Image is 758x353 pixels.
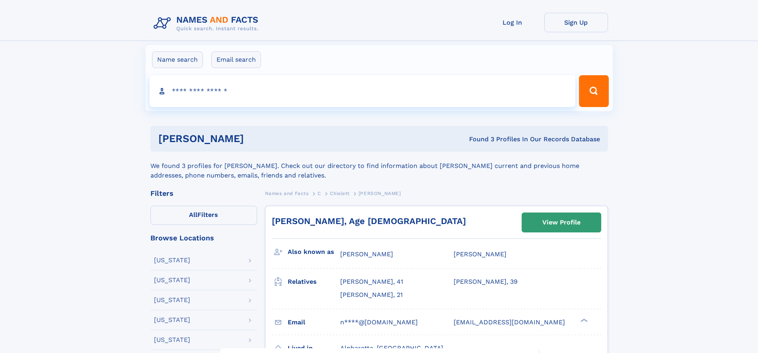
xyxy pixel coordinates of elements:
[544,13,608,32] a: Sign Up
[154,337,190,343] div: [US_STATE]
[542,213,581,232] div: View Profile
[481,13,544,32] a: Log In
[265,188,309,198] a: Names and Facts
[522,213,601,232] a: View Profile
[154,257,190,263] div: [US_STATE]
[158,134,357,144] h1: [PERSON_NAME]
[330,188,349,198] a: Chislett
[154,277,190,283] div: [US_STATE]
[288,316,340,329] h3: Email
[154,317,190,323] div: [US_STATE]
[579,318,588,323] div: ❯
[340,277,403,286] a: [PERSON_NAME], 41
[318,188,321,198] a: C
[330,191,349,196] span: Chislett
[454,318,565,326] span: [EMAIL_ADDRESS][DOMAIN_NAME]
[150,152,608,180] div: We found 3 profiles for [PERSON_NAME]. Check out our directory to find information about [PERSON_...
[288,275,340,289] h3: Relatives
[357,135,600,144] div: Found 3 Profiles In Our Records Database
[288,245,340,259] h3: Also known as
[340,291,403,299] a: [PERSON_NAME], 21
[211,51,261,68] label: Email search
[318,191,321,196] span: C
[152,51,203,68] label: Name search
[150,13,265,34] img: Logo Names and Facts
[579,75,608,107] button: Search Button
[272,216,466,226] a: [PERSON_NAME], Age [DEMOGRAPHIC_DATA]
[150,75,576,107] input: search input
[189,211,197,218] span: All
[340,344,443,352] span: Alpharetta, [GEOGRAPHIC_DATA]
[150,234,257,242] div: Browse Locations
[359,191,401,196] span: [PERSON_NAME]
[340,250,393,258] span: [PERSON_NAME]
[150,190,257,197] div: Filters
[454,277,518,286] a: [PERSON_NAME], 39
[154,297,190,303] div: [US_STATE]
[454,250,507,258] span: [PERSON_NAME]
[150,206,257,225] label: Filters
